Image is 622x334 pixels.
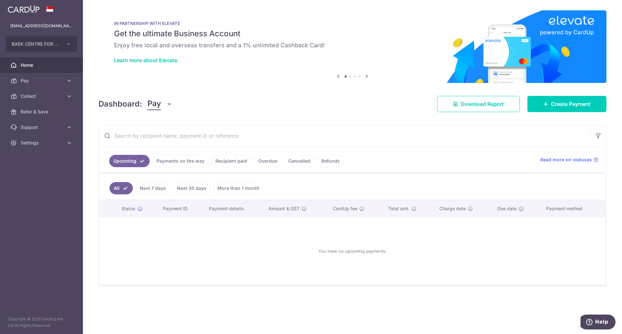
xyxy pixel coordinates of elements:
iframe: Opens a widget where you can find more information [581,315,616,331]
a: Refunds [317,155,344,167]
span: Home [21,62,63,68]
a: Cancelled [284,155,315,167]
span: Support [21,124,63,131]
span: Create Payment [551,100,591,108]
span: Due date [497,205,517,212]
a: Read more on statuses [540,156,598,163]
a: Upcoming [109,155,150,167]
img: CardUp [8,5,40,13]
div: You have no upcoming payments. [107,223,598,280]
h6: Enjoy free local and overseas transfers and a 1% unlimited Cashback Card! [114,41,591,49]
a: Payments on the way [152,155,209,167]
a: More than 1 month [213,182,264,194]
span: Total amt. [388,205,409,212]
span: BAEK CENTRE FOR AESTHETIC AND IMPLANT DENTISTRY PTE. LTD. [12,41,60,47]
p: [EMAIL_ADDRESS][DOMAIN_NAME] [10,23,73,29]
span: Download Report [461,100,504,108]
button: BAEK CENTRE FOR AESTHETIC AND IMPLANT DENTISTRY PTE. LTD. [6,36,77,52]
span: Refer & Save [21,109,63,115]
a: Create Payment [527,96,606,112]
span: Pay [147,98,161,110]
span: Settings [21,140,63,146]
th: Payment ID [158,200,204,217]
a: Next 30 days [173,182,211,194]
input: Search by recipient name, payment id or reference [99,125,591,146]
span: Status [121,205,135,212]
p: IN PARTNERSHIP WITH ELEVATE [114,21,591,26]
button: Pay [147,98,172,110]
a: Learn more about Elevate [114,57,177,63]
img: Renovation banner [98,10,606,83]
a: Download Report [437,96,520,112]
span: Amount & GST [269,205,300,212]
a: All [109,182,133,194]
th: Payment details [204,200,263,217]
span: Read more on statuses [540,156,592,163]
a: Recipient paid [211,155,251,167]
span: Charge date [439,205,466,212]
span: Pay [21,77,63,84]
a: Next 7 days [135,182,170,194]
h5: Get the ultimate Business Account [114,29,591,39]
span: CardUp fee [333,205,357,212]
h4: Dashboard: [98,98,142,110]
span: Collect [21,93,63,99]
a: Overdue [254,155,282,167]
th: Payment method [541,200,606,217]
